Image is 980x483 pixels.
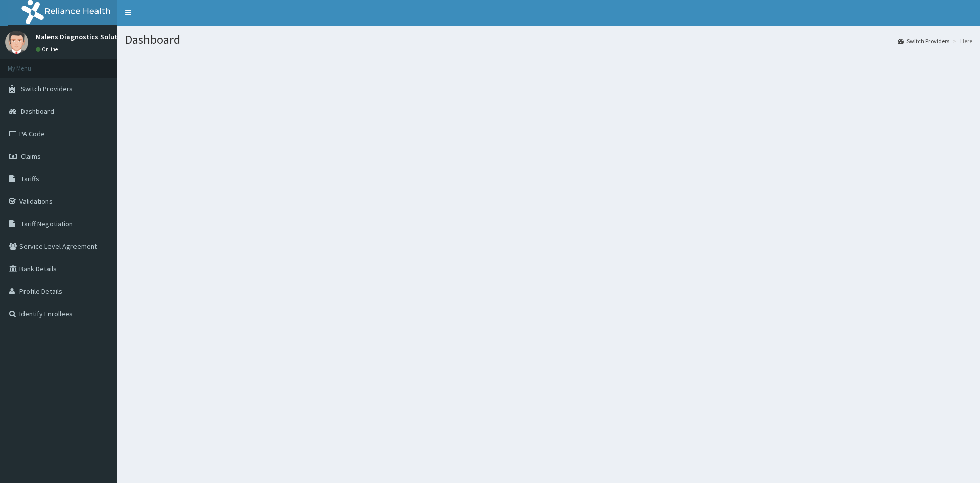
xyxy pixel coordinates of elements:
[21,219,73,228] span: Tariff Negotiation
[21,107,54,116] span: Dashboard
[21,152,41,161] span: Claims
[950,37,972,45] li: Here
[898,37,949,45] a: Switch Providers
[36,33,131,40] p: Malens Diagnostics Solutions
[21,174,39,183] span: Tariffs
[21,84,73,94] span: Switch Providers
[5,31,28,54] img: User Image
[125,33,972,47] h1: Dashboard
[36,45,60,53] a: Online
